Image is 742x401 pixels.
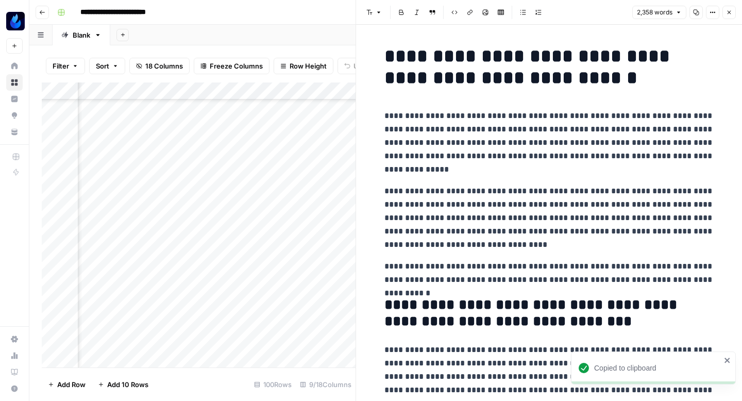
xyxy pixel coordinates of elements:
a: Home [6,58,23,74]
button: Add 10 Rows [92,376,155,393]
a: Blank [53,25,110,45]
button: Row Height [274,58,333,74]
button: Filter [46,58,85,74]
button: Sort [89,58,125,74]
button: Freeze Columns [194,58,269,74]
a: Browse [6,74,23,91]
button: Undo [338,58,378,74]
a: Settings [6,331,23,347]
a: Insights [6,91,23,107]
span: Filter [53,61,69,71]
span: Sort [96,61,109,71]
span: Row Height [290,61,327,71]
a: Your Data [6,124,23,140]
span: Add Row [57,379,86,390]
button: 2,358 words [632,6,686,19]
span: 2,358 words [637,8,672,17]
div: 100 Rows [250,376,296,393]
img: AgentFire Content Logo [6,12,25,30]
span: Add 10 Rows [107,379,148,390]
button: Add Row [42,376,92,393]
button: 18 Columns [129,58,190,74]
button: Help + Support [6,380,23,397]
span: Freeze Columns [210,61,263,71]
a: Usage [6,347,23,364]
div: 9/18 Columns [296,376,356,393]
button: close [724,356,731,364]
div: Blank [73,30,90,40]
span: 18 Columns [145,61,183,71]
div: Copied to clipboard [594,363,721,373]
a: Opportunities [6,107,23,124]
a: Learning Hub [6,364,23,380]
button: Workspace: AgentFire Content [6,8,23,34]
